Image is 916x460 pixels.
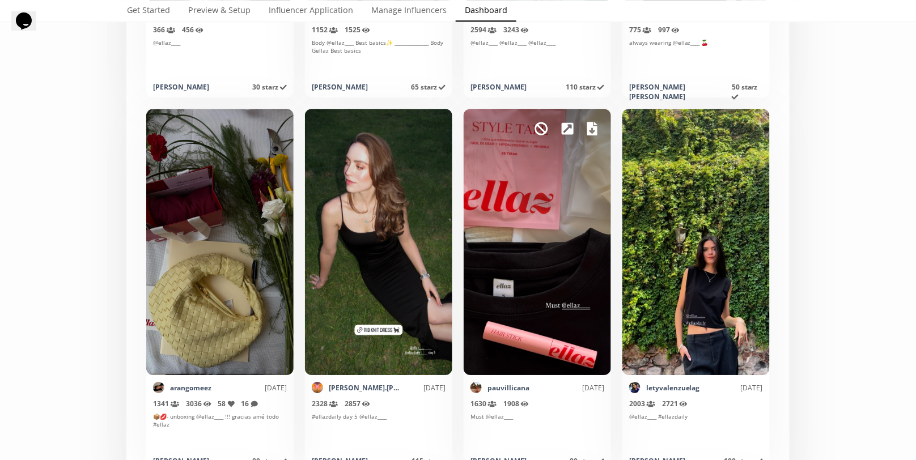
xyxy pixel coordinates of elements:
span: 2594 [470,25,497,35]
div: [DATE] [700,383,763,393]
iframe: chat widget [11,11,48,45]
img: 355290117_6441669875925291_6931941137007987740_n.jpg [312,382,323,393]
a: arangomeez [170,383,211,393]
img: 333082030_605759510911688_5746652551801849540_n.jpg [470,382,482,393]
img: 338932694_541354351489448_6921713302600605078_n.jpg [629,382,641,393]
div: always wearing @ellaz____ 🍒 [629,39,763,75]
span: 2857 [345,399,370,408]
span: 1908 [503,399,529,408]
span: 1630 [470,399,497,408]
span: 110 starz [566,82,604,92]
span: 775 [629,25,651,35]
span: 2721 [662,399,688,408]
span: 2003 [629,399,655,408]
div: [PERSON_NAME] [PERSON_NAME] [629,82,732,101]
span: 3036 [186,399,211,408]
span: 456 [182,25,203,35]
span: 30 starz [252,82,287,92]
div: 📦💋- unboxing @ellaz____ !!! gracias amé todo #ellaz [153,412,287,449]
span: 366 [153,25,175,35]
div: @ellaz____ #ellazdaily [629,412,763,449]
span: 16 [241,399,258,408]
a: [PERSON_NAME].[PERSON_NAME] [329,383,402,393]
a: pauvillicana [487,383,529,393]
span: 3243 [503,25,529,35]
div: [DATE] [529,383,604,393]
div: #ellazdaily day 5 @ellaz____ [312,412,446,449]
span: 1341 [153,399,179,408]
span: 65 starz [411,82,446,92]
div: Body @ellaz____ Best basics✨ _______________ Body Gellaz Best basics [312,39,446,75]
div: @ellaz____ @ellaz____ @ellaz____ [470,39,604,75]
div: [PERSON_NAME] [470,82,527,92]
div: Must @ellaz____ [470,412,604,449]
a: letyvalenzuelag [646,383,700,393]
span: 997 [658,25,680,35]
span: 58 [218,399,235,408]
div: [DATE] [211,383,287,393]
div: @ellaz____ [153,39,287,75]
div: [DATE] [402,383,446,393]
span: 1525 [345,25,370,35]
div: [PERSON_NAME] [153,82,209,92]
span: 50 starz [732,82,758,101]
div: [PERSON_NAME] [312,82,368,92]
span: 2328 [312,399,338,408]
span: 1152 [312,25,338,35]
img: 503582086_18514971370043160_742297764044348593_n.jpg [153,382,164,393]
